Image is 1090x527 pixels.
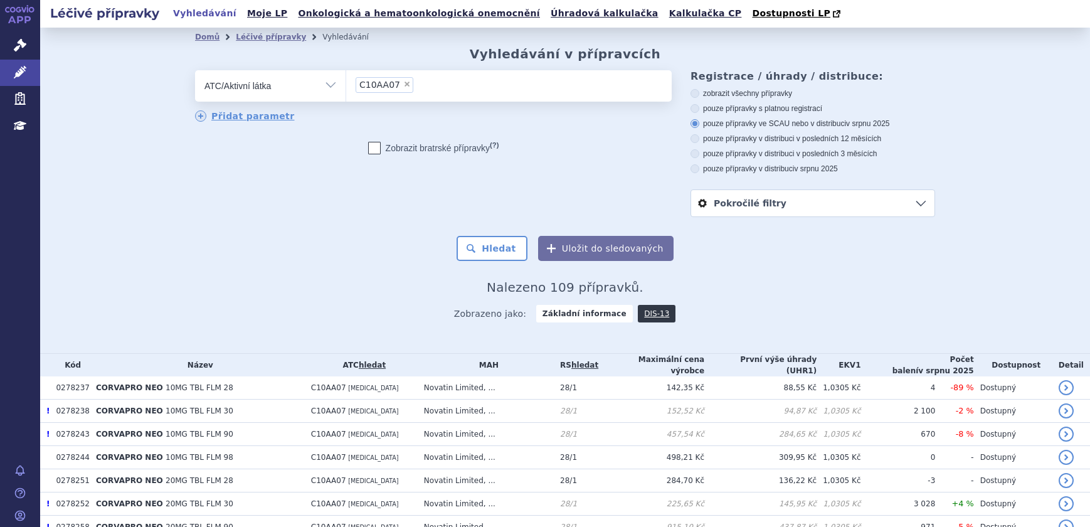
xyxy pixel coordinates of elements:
td: 0278237 [50,376,89,400]
a: detail [1059,450,1074,465]
a: hledat [571,361,598,370]
a: Moje LP [243,5,291,22]
span: C10AA07 [311,383,346,392]
td: Novatin Limited, ... [418,376,554,400]
td: Dostupný [974,446,1052,469]
td: 136,22 Kč [704,469,817,492]
span: CORVAPRO NEO [96,383,163,392]
td: - [935,446,973,469]
span: 28/1 [560,430,577,439]
span: 28/1 [560,499,577,508]
th: Název [90,354,305,376]
td: Novatin Limited, ... [418,446,554,469]
span: C10AA07 [359,80,400,89]
td: 145,95 Kč [704,492,817,516]
h3: Registrace / úhrady / distribuce: [691,70,935,82]
span: CORVAPRO NEO [96,499,163,508]
td: Novatin Limited, ... [418,423,554,446]
th: EKV1 [817,354,860,376]
span: [MEDICAL_DATA] [348,477,398,484]
th: První výše úhrady (UHR1) [704,354,817,376]
span: -89 % [951,383,974,392]
a: Léčivé přípravky [236,33,306,41]
a: Přidat parametr [195,110,295,122]
button: Hledat [457,236,527,261]
td: 457,54 Kč [598,423,704,446]
span: +4 % [952,499,974,508]
span: [MEDICAL_DATA] [348,501,398,508]
th: Kód [50,354,89,376]
a: Pokročilé filtry [691,190,934,216]
label: pouze přípravky v distribuci v posledních 12 měsících [691,134,935,144]
td: Dostupný [974,423,1052,446]
span: 10MG TBL FLM 98 [166,453,233,462]
span: -2 % [956,406,974,415]
span: [MEDICAL_DATA] [348,408,398,415]
span: -8 % [956,429,974,439]
td: 498,21 Kč [598,446,704,469]
a: detail [1059,473,1074,488]
a: Dostupnosti LP [748,5,847,23]
strong: Základní informace [536,305,633,322]
td: 1,0305 Kč [817,400,860,423]
span: 20MG TBL FLM 28 [166,476,233,485]
span: Nalezeno 109 přípravků. [487,280,643,295]
h2: Léčivé přípravky [40,4,169,22]
th: Počet balení [861,354,974,376]
td: Novatin Limited, ... [418,400,554,423]
label: zobrazit všechny přípravky [691,88,935,98]
td: 0278252 [50,492,89,516]
span: C10AA07 [311,407,346,415]
td: 0 [861,446,936,469]
span: C10AA07 [311,499,346,508]
span: 28/1 [560,383,577,392]
span: Poslední data tohoto produktu jsou ze SCAU platného k 01.09.2025. [46,407,50,415]
h2: Vyhledávání v přípravcích [470,46,661,61]
abbr: (?) [490,141,499,149]
span: CORVAPRO NEO [96,407,163,415]
span: CORVAPRO NEO [96,476,163,485]
a: hledat [359,361,386,370]
td: 142,35 Kč [598,376,704,400]
td: 670 [861,423,936,446]
a: DIS-13 [638,305,675,322]
td: Dostupný [974,376,1052,400]
a: Kalkulačka CP [665,5,746,22]
a: detail [1059,380,1074,395]
span: [MEDICAL_DATA] [348,454,398,461]
span: × [403,80,411,88]
td: 94,87 Kč [704,400,817,423]
label: pouze přípravky ve SCAU nebo v distribuci [691,119,935,129]
span: 20MG TBL FLM 30 [166,499,233,508]
td: 1,0305 Kč [817,446,860,469]
td: Dostupný [974,400,1052,423]
td: 2 100 [861,400,936,423]
a: Domů [195,33,220,41]
span: CORVAPRO NEO [96,453,163,462]
td: Dostupný [974,469,1052,492]
th: Maximální cena výrobce [598,354,704,376]
td: 0278251 [50,469,89,492]
td: 1,0305 Kč [817,469,860,492]
span: v srpnu 2025 [918,366,973,375]
span: Poslední data tohoto produktu jsou ze SCAU platného k 01.09.2025. [46,499,50,508]
input: C10AA07 [417,77,424,92]
span: 10MG TBL FLM 30 [166,407,233,415]
span: CORVAPRO NEO [96,430,163,439]
span: [MEDICAL_DATA] [348,431,398,438]
td: 0278243 [50,423,89,446]
label: pouze přípravky v distribuci v posledních 3 měsících [691,149,935,159]
td: 4 [861,376,936,400]
span: 28/1 [560,453,577,462]
span: [MEDICAL_DATA] [348,385,398,391]
span: 28/1 [560,476,577,485]
span: C10AA07 [311,453,346,462]
a: detail [1059,427,1074,442]
th: RS [554,354,598,376]
td: 309,95 Kč [704,446,817,469]
td: 0278238 [50,400,89,423]
td: Novatin Limited, ... [418,469,554,492]
td: 1,0305 Kč [817,376,860,400]
label: pouze přípravky v distribuci [691,164,935,174]
span: v srpnu 2025 [846,119,889,128]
